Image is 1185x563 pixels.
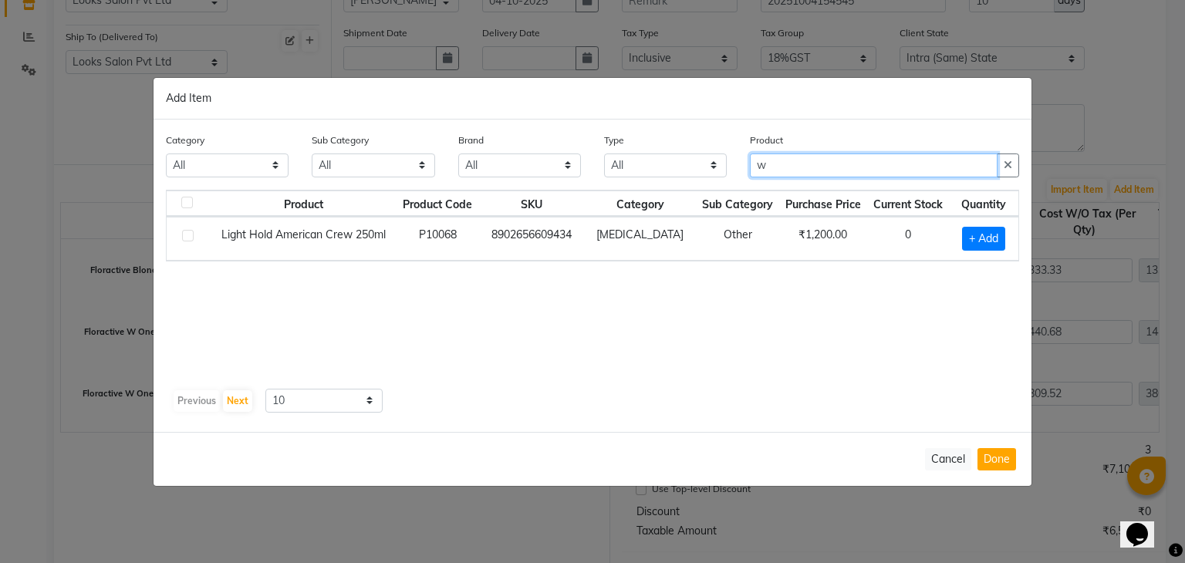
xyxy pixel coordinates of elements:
[779,217,867,261] td: ₹1,200.00
[785,197,861,211] span: Purchase Price
[397,190,479,217] th: Product Code
[223,390,252,412] button: Next
[696,217,779,261] td: Other
[867,217,949,261] td: 0
[478,217,584,261] td: 8902656609434
[604,133,624,147] label: Type
[312,133,369,147] label: Sub Category
[696,190,779,217] th: Sub Category
[750,133,783,147] label: Product
[949,190,1018,217] th: Quantity
[478,190,584,217] th: SKU
[925,448,971,470] button: Cancel
[584,217,696,261] td: [MEDICAL_DATA]
[584,190,696,217] th: Category
[166,133,204,147] label: Category
[211,190,397,217] th: Product
[154,78,1031,120] div: Add Item
[397,217,479,261] td: P10068
[750,153,998,177] input: Search or Scan Product
[1120,501,1170,548] iframe: chat widget
[977,448,1016,470] button: Done
[962,227,1005,251] span: + Add
[867,190,949,217] th: Current Stock
[211,217,397,261] td: Light Hold American Crew 250ml
[458,133,484,147] label: Brand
